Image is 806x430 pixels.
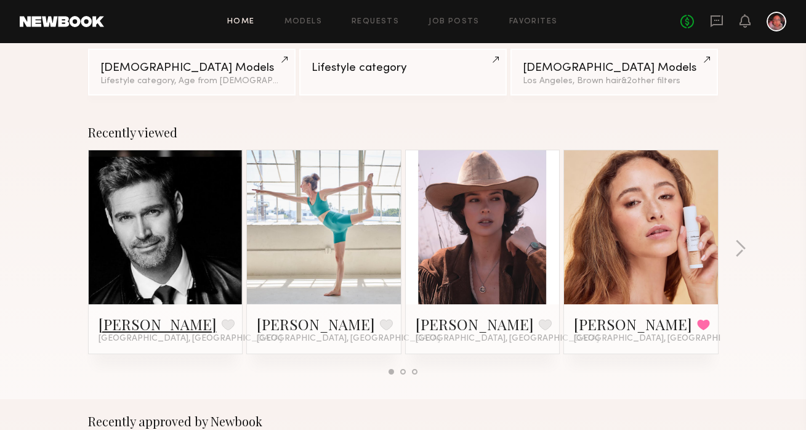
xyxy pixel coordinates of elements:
[416,314,534,334] a: [PERSON_NAME]
[88,125,719,140] div: Recently viewed
[509,18,558,26] a: Favorites
[621,77,680,85] span: & 2 other filter s
[510,49,718,95] a: [DEMOGRAPHIC_DATA] ModelsLos Angeles, Brown hair&2other filters
[574,334,757,344] span: [GEOGRAPHIC_DATA], [GEOGRAPHIC_DATA]
[523,77,706,86] div: Los Angeles, Brown hair
[352,18,399,26] a: Requests
[429,18,480,26] a: Job Posts
[284,18,322,26] a: Models
[88,49,296,95] a: [DEMOGRAPHIC_DATA] ModelsLifestyle category, Age from [DEMOGRAPHIC_DATA].
[299,49,507,95] a: Lifestyle category
[416,334,599,344] span: [GEOGRAPHIC_DATA], [GEOGRAPHIC_DATA]
[100,77,283,86] div: Lifestyle category, Age from [DEMOGRAPHIC_DATA].
[257,314,375,334] a: [PERSON_NAME]
[88,414,719,429] div: Recently approved by Newbook
[523,62,706,74] div: [DEMOGRAPHIC_DATA] Models
[227,18,255,26] a: Home
[257,334,440,344] span: [GEOGRAPHIC_DATA], [GEOGRAPHIC_DATA]
[100,62,283,74] div: [DEMOGRAPHIC_DATA] Models
[99,334,282,344] span: [GEOGRAPHIC_DATA], [GEOGRAPHIC_DATA]
[574,314,692,334] a: [PERSON_NAME]
[312,62,494,74] div: Lifestyle category
[99,314,217,334] a: [PERSON_NAME]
